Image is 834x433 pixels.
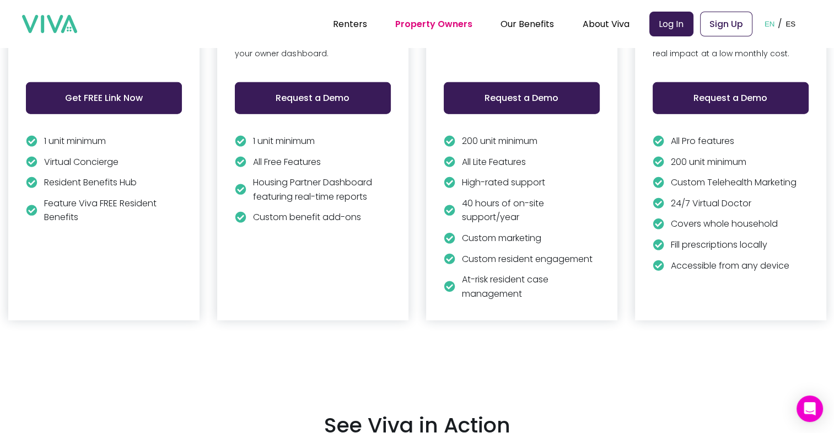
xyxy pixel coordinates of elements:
[462,252,593,266] p: Custom resident engagement
[26,196,37,224] img: green circle check
[462,155,526,169] p: All Lite Features
[653,82,809,114] button: Request a Demo
[444,252,455,266] img: green circle check
[778,15,782,32] p: /
[653,155,664,169] img: green circle check
[22,15,77,34] img: viva
[671,175,797,190] p: Custom Telehealth Marketing
[462,175,545,190] p: High-rated support
[653,259,664,273] img: green circle check
[444,134,455,148] img: green circle check
[462,272,600,301] p: At-risk resident case management
[44,175,137,190] p: Resident Benefits Hub
[444,272,455,301] img: green circle check
[671,155,746,169] p: 200 unit minimum
[671,134,734,148] p: All Pro features
[444,231,455,245] img: green circle check
[653,196,664,211] img: green circle check
[671,238,767,252] p: Fill prescriptions locally
[26,76,182,108] a: Get FREE Link Now
[253,175,391,204] p: Housing Partner Dashboard featuring real-time reports
[653,217,664,231] img: green circle check
[700,12,752,36] a: Sign Up
[653,134,664,148] img: green circle check
[333,18,367,30] a: Renters
[462,196,600,224] p: 40 hours of on-site support/year
[671,196,751,211] p: 24/7 Virtual Doctor
[26,134,37,148] img: green circle check
[235,134,246,148] img: green circle check
[253,134,315,148] p: 1 unit minimum
[395,18,472,30] a: Property Owners
[253,155,321,169] p: All Free Features
[444,76,600,108] a: Request a Demo
[671,217,778,231] p: Covers whole household
[462,231,541,245] p: Custom marketing
[235,175,246,204] img: green circle check
[235,82,391,114] button: Request a Demo
[26,175,37,190] img: green circle check
[653,76,809,108] a: Request a Demo
[444,196,455,224] img: green circle check
[653,238,664,252] img: green circle check
[444,155,455,169] img: green circle check
[235,155,246,169] img: green circle check
[462,134,537,148] p: 200 unit minimum
[797,395,823,422] div: Open Intercom Messenger
[653,175,664,190] img: green circle check
[444,82,600,114] button: Request a Demo
[235,76,391,108] a: Request a Demo
[501,10,554,38] div: Our Benefits
[253,210,361,224] p: Custom benefit add-ons
[583,10,629,38] div: About Viva
[649,12,693,36] a: Log In
[26,82,182,114] button: Get FREE Link Now
[444,175,455,190] img: green circle check
[235,210,246,224] img: green circle check
[26,155,37,169] img: green circle check
[761,7,778,41] button: EN
[671,259,789,273] p: Accessible from any device
[44,134,106,148] p: 1 unit minimum
[44,155,119,169] p: Virtual Concierge
[782,7,799,41] button: ES
[44,196,182,224] p: Feature Viva FREE Resident Benefits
